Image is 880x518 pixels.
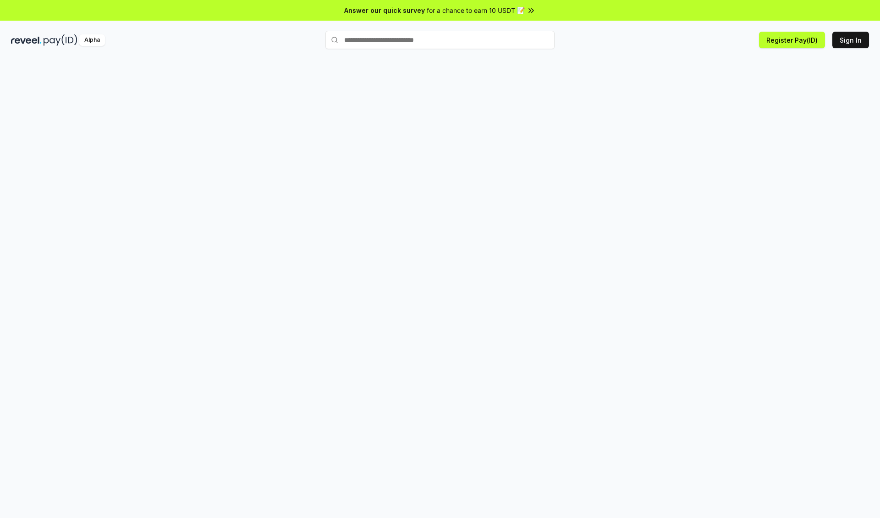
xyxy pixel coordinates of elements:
span: for a chance to earn 10 USDT 📝 [427,6,525,15]
span: Answer our quick survey [344,6,425,15]
div: Alpha [79,34,105,46]
button: Register Pay(ID) [759,32,825,48]
img: pay_id [44,34,77,46]
button: Sign In [832,32,869,48]
img: reveel_dark [11,34,42,46]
